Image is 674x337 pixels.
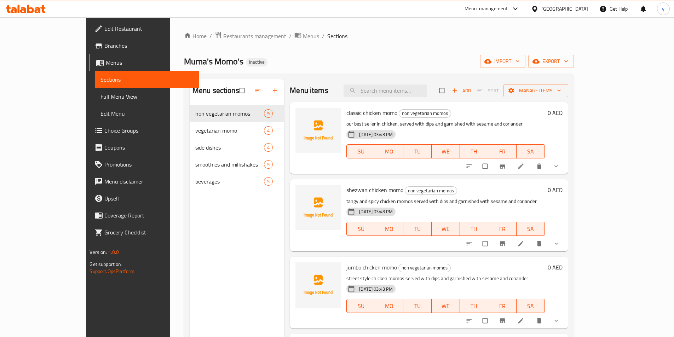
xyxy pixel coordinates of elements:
button: TH [460,299,488,313]
span: SU [350,146,372,157]
span: non vegetarian momos [195,109,264,118]
button: SA [517,222,545,236]
a: Coupons [89,139,198,156]
li: / [322,32,324,40]
span: non vegetarian momos [399,264,450,272]
span: Get support on: [90,260,122,269]
span: Version: [90,248,107,257]
span: Coupons [104,143,193,152]
span: [DATE] 03:43 PM [356,131,396,138]
span: [DATE] 03:43 PM [356,208,396,215]
div: beverages [195,177,264,186]
svg: Show Choices [553,317,560,324]
button: show more [548,313,565,329]
h6: 0 AED [548,108,563,118]
div: non vegetarian momos [398,264,451,272]
span: non vegetarian momos [405,187,457,195]
span: FR [491,224,514,234]
li: / [289,32,292,40]
a: Menu disclaimer [89,173,198,190]
a: Support.OpsPlatform [90,267,134,276]
span: Select section [435,84,450,97]
button: MO [375,144,403,158]
span: Grocery Checklist [104,228,193,237]
span: vegetarian momo [195,126,264,135]
div: non vegetarian momos9 [190,105,284,122]
button: Add [450,85,473,96]
span: smoothies and milkshakes [195,160,264,169]
span: WE [434,146,457,157]
a: Edit menu item [517,163,526,170]
span: Sections [100,75,193,84]
span: 5 [264,178,272,185]
nav: Menu sections [190,102,284,193]
div: items [264,109,273,118]
span: FR [491,146,514,157]
span: 4 [264,127,272,134]
div: [GEOGRAPHIC_DATA] [541,5,588,13]
span: Full Menu View [100,92,193,101]
span: jumbo chicken momo [346,262,397,273]
span: Manage items [509,86,563,95]
span: shezwan chicken momo [346,185,403,195]
span: Add [452,87,471,95]
span: MO [378,146,401,157]
span: Choice Groups [104,126,193,135]
svg: Show Choices [553,240,560,247]
button: show more [548,236,565,251]
button: sort-choices [461,236,478,251]
span: Select to update [478,237,493,250]
button: SU [346,222,375,236]
div: smoothies and milkshakes5 [190,156,284,173]
button: TH [460,144,488,158]
button: SU [346,299,375,313]
button: Branch-specific-item [495,236,512,251]
a: Coverage Report [89,207,198,224]
span: Menus [106,58,193,67]
button: FR [488,222,517,236]
button: delete [531,236,548,251]
li: / [209,32,212,40]
a: Edit menu item [517,240,526,247]
button: FR [488,144,517,158]
span: Promotions [104,160,193,169]
p: tangy and spicy chicken momos served with dips and garnished with sesame and coriander [346,197,545,206]
button: FR [488,299,517,313]
span: Upsell [104,194,193,203]
span: Sections [327,32,347,40]
span: Menus [303,32,319,40]
span: import [486,57,520,66]
a: Branches [89,37,198,54]
button: SA [517,144,545,158]
span: FR [491,301,514,311]
nav: breadcrumb [184,31,574,41]
div: beverages5 [190,173,284,190]
button: SU [346,144,375,158]
button: WE [432,222,460,236]
a: Choice Groups [89,122,198,139]
span: Sort sections [250,83,267,98]
span: TU [406,301,429,311]
span: Branches [104,41,193,50]
span: TH [463,146,485,157]
span: 1.0.0 [108,248,119,257]
button: TH [460,222,488,236]
span: 4 [264,144,272,151]
a: Restaurants management [215,31,286,41]
button: TU [403,299,432,313]
img: shezwan chicken momo [295,185,341,230]
button: Branch-specific-item [495,158,512,174]
img: jumbo chicken momo [295,262,341,308]
span: export [534,57,568,66]
span: Menu disclaimer [104,177,193,186]
button: WE [432,299,460,313]
span: TH [463,224,485,234]
a: Edit Restaurant [89,20,198,37]
h6: 0 AED [548,185,563,195]
span: SA [519,146,542,157]
a: Promotions [89,156,198,173]
span: TU [406,146,429,157]
button: delete [531,158,548,174]
span: WE [434,224,457,234]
